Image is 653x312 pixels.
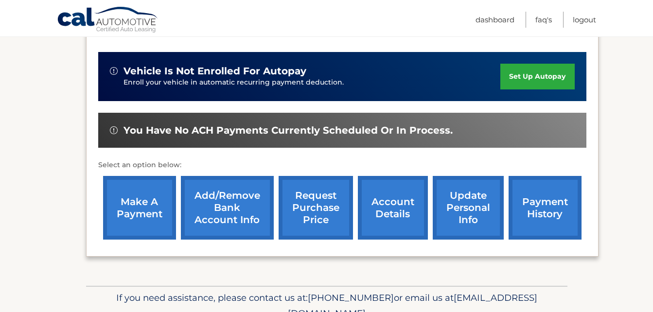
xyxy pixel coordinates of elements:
span: You have no ACH payments currently scheduled or in process. [124,124,453,137]
span: vehicle is not enrolled for autopay [124,65,306,77]
a: FAQ's [535,12,552,28]
a: request purchase price [279,176,353,240]
a: Dashboard [476,12,514,28]
a: Add/Remove bank account info [181,176,274,240]
a: Cal Automotive [57,6,159,35]
p: Select an option below: [98,159,586,171]
a: update personal info [433,176,504,240]
a: set up autopay [500,64,574,89]
span: [PHONE_NUMBER] [308,292,394,303]
a: payment history [509,176,582,240]
img: alert-white.svg [110,126,118,134]
a: Logout [573,12,596,28]
a: make a payment [103,176,176,240]
img: alert-white.svg [110,67,118,75]
a: account details [358,176,428,240]
p: Enroll your vehicle in automatic recurring payment deduction. [124,77,501,88]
